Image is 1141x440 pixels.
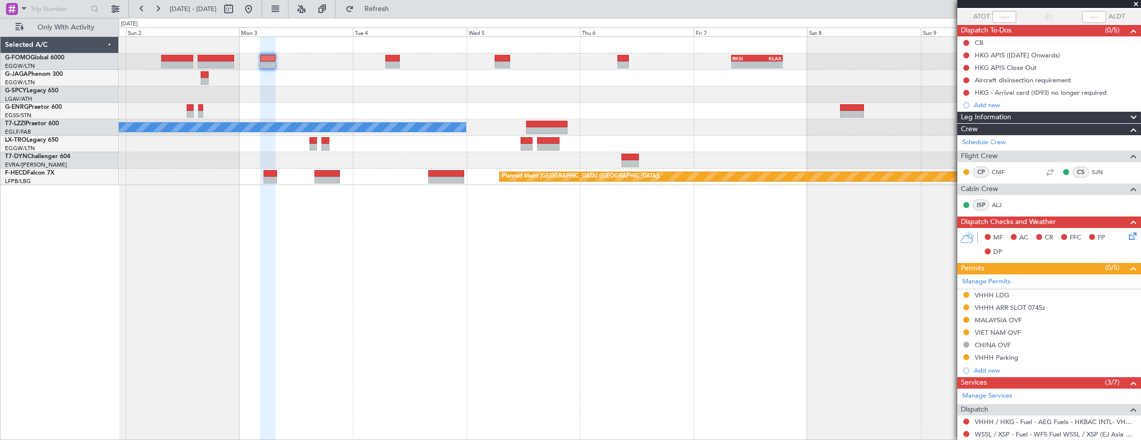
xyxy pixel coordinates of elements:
[961,263,984,274] span: Permits
[467,27,580,36] div: Wed 5
[356,5,398,12] span: Refresh
[5,95,32,103] a: LGAV/ATH
[974,366,1136,375] div: Add new
[126,27,240,36] div: Sun 2
[5,62,35,70] a: EGGW/LTN
[975,316,1022,324] div: MALAYSIA OVF
[5,71,63,77] a: G-JAGAPhenom 300
[732,55,757,61] div: RKSI
[975,291,1009,299] div: VHHH LDG
[5,161,67,169] a: EVRA/[PERSON_NAME]
[973,12,990,22] span: ATOT
[5,55,30,61] span: G-FOMO
[1073,167,1089,178] div: CS
[5,154,27,160] span: T7-DYN
[975,430,1136,439] a: WSSL / XSP - Fuel - WFS Fuel WSSL / XSP (EJ Asia Only)
[973,200,989,211] div: ISP
[975,418,1136,426] a: VHHH / HKG - Fuel - AEG Fuels - HKBAC INTL- VHHH / HKG
[5,88,26,94] span: G-SPCY
[1098,233,1105,243] span: FP
[353,27,467,36] div: Tue 4
[975,63,1037,72] div: HKG APIS Close Out
[921,27,1035,36] div: Sun 9
[5,104,62,110] a: G-ENRGPraetor 600
[341,1,401,17] button: Refresh
[961,151,998,162] span: Flight Crew
[807,27,921,36] div: Sat 8
[973,167,989,178] div: CP
[992,201,1014,210] a: ALJ
[1105,377,1120,388] span: (3/7)
[992,11,1016,23] input: --:--
[5,137,58,143] a: LX-TROLegacy 650
[732,62,757,68] div: -
[580,27,694,36] div: Thu 6
[961,124,978,135] span: Crew
[5,88,58,94] a: G-SPCYLegacy 650
[975,341,1011,349] div: CHINA OVF
[962,138,1006,148] a: Schedule Crew
[993,233,1003,243] span: MF
[5,128,31,136] a: EGLF/FAB
[5,145,35,152] a: EGGW/LTN
[757,55,782,61] div: KLAX
[961,404,988,416] span: Dispatch
[1070,233,1081,243] span: FFC
[694,27,808,36] div: Fri 7
[975,51,1060,59] div: HKG APIS ([DATE] Onwards)
[962,277,1011,287] a: Manage Permits
[5,55,64,61] a: G-FOMOGlobal 6000
[11,19,108,35] button: Only With Activity
[5,178,31,185] a: LFPB/LBG
[1092,168,1114,177] a: SJN
[961,112,1011,123] span: Leg Information
[961,377,987,389] span: Services
[502,169,659,184] div: Planned Maint [GEOGRAPHIC_DATA] ([GEOGRAPHIC_DATA])
[5,112,31,119] a: EGSS/STN
[993,247,1002,257] span: DP
[5,154,70,160] a: T7-DYNChallenger 604
[1105,25,1120,35] span: (0/5)
[974,101,1136,109] div: Add new
[757,62,782,68] div: -
[239,27,353,36] div: Mon 3
[992,168,1014,177] a: CMF
[961,25,1011,36] span: Dispatch To-Dos
[975,38,983,47] div: CB
[5,121,25,127] span: T7-LZZI
[975,76,1071,84] div: Aircraft disinsection requirement
[961,217,1056,228] span: Dispatch Checks and Weather
[5,121,59,127] a: T7-LZZIPraetor 600
[1109,12,1125,22] span: ALDT
[961,184,998,195] span: Cabin Crew
[5,170,27,176] span: F-HECD
[975,353,1018,362] div: VHHH Parking
[5,79,35,86] a: EGGW/LTN
[975,88,1107,97] div: HKG - Arrival card (ID93) no longer required
[5,170,54,176] a: F-HECDFalcon 7X
[5,137,26,143] span: LX-TRO
[1105,262,1120,273] span: (0/5)
[975,328,1021,337] div: VIET NAM OVF
[1019,233,1028,243] span: AC
[962,391,1012,401] a: Manage Services
[30,1,88,16] input: Trip Number
[5,71,28,77] span: G-JAGA
[975,303,1045,312] div: VHHH ARR SLOT 0745z
[1045,233,1053,243] span: CR
[121,20,138,28] div: [DATE]
[170,4,217,13] span: [DATE] - [DATE]
[26,24,105,31] span: Only With Activity
[5,104,28,110] span: G-ENRG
